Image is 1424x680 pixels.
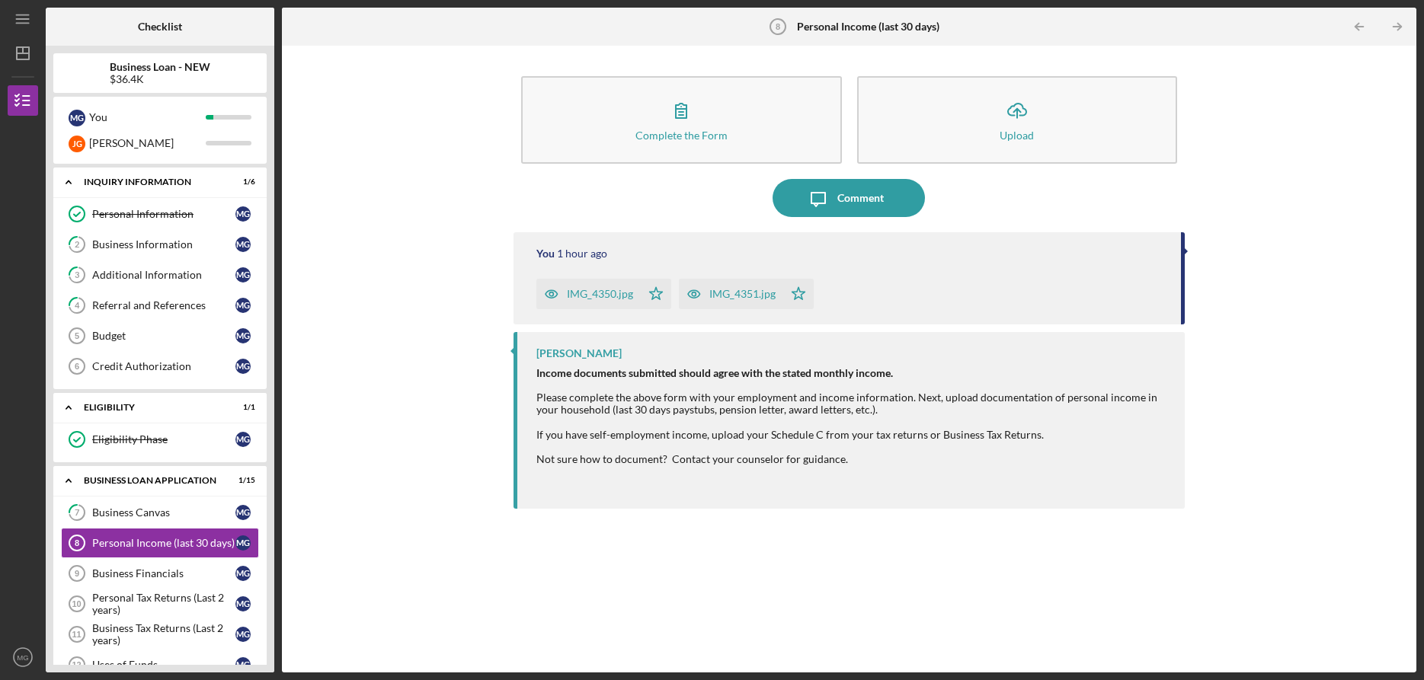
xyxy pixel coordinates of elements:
div: Eligibility Phase [92,433,235,445]
div: M G [235,237,251,252]
b: Business Loan - NEW [110,61,210,73]
a: Personal InformationMG [61,199,259,229]
div: Referral and References [92,299,235,311]
div: Credit Authorization [92,360,235,372]
div: M G [235,432,251,447]
a: 3Additional InformationMG [61,260,259,290]
button: Upload [857,76,1178,164]
div: 1 / 1 [228,403,255,412]
div: J G [69,136,85,152]
div: 1 / 15 [228,476,255,485]
b: Personal Income (last 30 days) [797,21,939,33]
a: Eligibility PhaseMG [61,424,259,455]
tspan: 4 [75,301,80,311]
button: Comment [773,179,925,217]
div: [PERSON_NAME] [536,347,622,359]
text: MG [17,653,28,662]
tspan: 3 [75,270,79,280]
div: M G [235,359,251,374]
div: If you have self-employment income, upload your Schedule C from your tax returns or Business Tax ... [536,429,1170,441]
div: Uses of Funds [92,659,235,671]
div: Personal Information [92,208,235,220]
b: Checklist [138,21,182,33]
div: M G [235,657,251,672]
div: Upload [1000,129,1034,141]
div: M G [235,328,251,343]
time: 2025-08-14 16:26 [557,247,607,260]
tspan: 10 [72,599,81,608]
div: Business Tax Returns (Last 2 years) [92,622,235,646]
div: M G [235,627,251,642]
div: M G [235,596,251,611]
tspan: 7 [75,508,80,518]
div: M G [235,206,251,222]
div: M G [235,267,251,283]
a: 6Credit AuthorizationMG [61,351,259,382]
tspan: 8 [776,22,780,31]
div: Business Information [92,238,235,251]
a: 4Referral and ReferencesMG [61,290,259,321]
a: 5BudgetMG [61,321,259,351]
div: M G [235,298,251,313]
div: IMG_4350.jpg [567,288,633,300]
tspan: 9 [75,569,79,578]
div: Personal Income (last 30 days) [92,537,235,549]
tspan: 6 [75,362,79,371]
a: 2Business InformationMG [61,229,259,260]
div: You [536,247,555,260]
div: $36.4K [110,73,210,85]
div: You [89,104,206,130]
div: ELIGIBILITY [84,403,217,412]
a: 10Personal Tax Returns (Last 2 years)MG [61,589,259,619]
a: 8Personal Income (last 30 days)MG [61,528,259,558]
div: Not sure how to document? Contact your counselor for guidance. [536,453,1170,465]
div: [PERSON_NAME] [89,130,206,156]
div: 1 / 6 [228,177,255,187]
div: M G [69,110,85,126]
a: 12Uses of FundsMG [61,650,259,680]
button: MG [8,642,38,672]
tspan: 11 [72,630,81,639]
div: Budget [92,330,235,342]
div: BUSINESS LOAN APPLICATION [84,476,217,485]
a: 11Business Tax Returns (Last 2 years)MG [61,619,259,650]
tspan: 5 [75,331,79,340]
div: INQUIRY INFORMATION [84,177,217,187]
div: Please complete the above form with your employment and income information. Next, upload document... [536,391,1170,416]
div: M G [235,505,251,520]
button: IMG_4350.jpg [536,279,671,309]
div: Business Financials [92,567,235,579]
tspan: 8 [75,538,79,548]
tspan: 12 [72,660,81,669]
strong: Income documents submitted should agree with the stated monthly income. [536,366,893,379]
div: M G [235,535,251,551]
div: Business Canvas [92,506,235,519]
div: Personal Tax Returns (Last 2 years) [92,592,235,616]
button: IMG_4351.jpg [679,279,814,309]
div: Comment [837,179,884,217]
div: Complete the Form [635,129,728,141]
div: IMG_4351.jpg [709,288,776,300]
div: Additional Information [92,269,235,281]
a: 7Business CanvasMG [61,497,259,528]
a: 9Business FinancialsMG [61,558,259,589]
tspan: 2 [75,240,79,250]
button: Complete the Form [521,76,842,164]
div: M G [235,566,251,581]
